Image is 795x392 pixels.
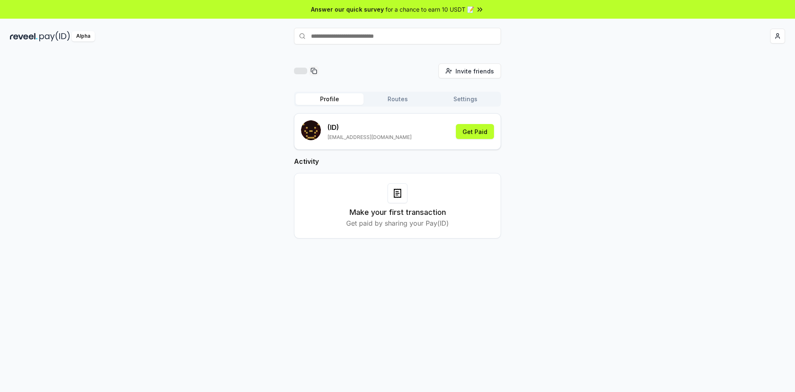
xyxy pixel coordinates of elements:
[328,134,412,141] p: [EMAIL_ADDRESS][DOMAIN_NAME]
[455,67,494,75] span: Invite friends
[431,93,499,105] button: Settings
[385,5,474,14] span: for a chance to earn 10 USDT 📝
[456,124,494,139] button: Get Paid
[10,31,38,41] img: reveel_dark
[296,93,364,105] button: Profile
[438,63,501,78] button: Invite friends
[346,218,449,228] p: Get paid by sharing your Pay(ID)
[72,31,95,41] div: Alpha
[39,31,70,41] img: pay_id
[294,156,501,166] h2: Activity
[311,5,384,14] span: Answer our quick survey
[328,122,412,132] p: (ID)
[364,93,431,105] button: Routes
[349,207,446,218] h3: Make your first transaction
